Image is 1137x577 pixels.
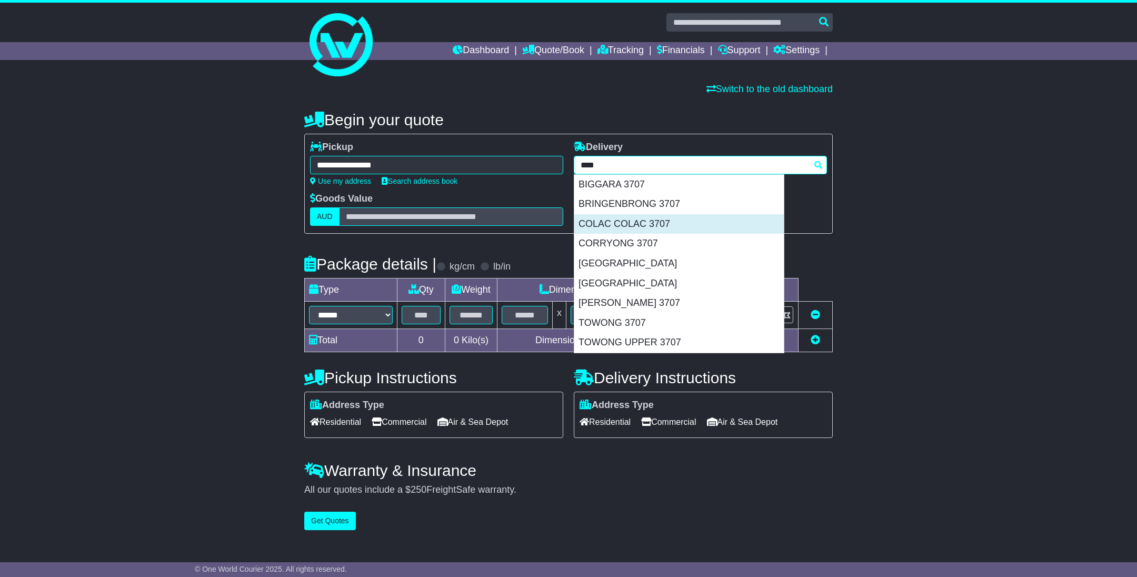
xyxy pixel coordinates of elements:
a: Quote/Book [522,42,584,60]
span: Air & Sea Depot [437,414,508,430]
div: BRINGENBRONG 3707 [574,194,784,214]
a: Use my address [310,177,371,185]
label: Delivery [574,142,623,153]
div: [GEOGRAPHIC_DATA] [574,274,784,294]
label: Pickup [310,142,353,153]
label: Goods Value [310,193,373,205]
label: kg/cm [450,261,475,273]
td: Dimensions in Centimetre(s) [497,329,691,352]
h4: Begin your quote [304,111,833,128]
td: Total [305,329,397,352]
div: CORRYONG 3707 [574,234,784,254]
span: Air & Sea Depot [707,414,778,430]
button: Get Quotes [304,512,356,530]
span: 250 [411,484,426,495]
span: Residential [310,414,361,430]
div: [GEOGRAPHIC_DATA] [574,254,784,274]
h4: Warranty & Insurance [304,462,833,479]
a: Settings [773,42,820,60]
a: Tracking [597,42,644,60]
td: 0 [397,329,445,352]
a: Support [718,42,761,60]
div: [PERSON_NAME] 3707 [574,293,784,313]
a: Remove this item [811,310,820,320]
div: TOWONG UPPER 3707 [574,333,784,353]
div: TOWONG 3707 [574,313,784,333]
td: Qty [397,278,445,302]
typeahead: Please provide city [574,156,827,174]
label: Address Type [580,400,654,411]
a: Financials [657,42,705,60]
label: Address Type [310,400,384,411]
span: Commercial [372,414,426,430]
span: 0 [454,335,459,345]
span: Commercial [641,414,696,430]
label: lb/in [493,261,511,273]
span: © One World Courier 2025. All rights reserved. [195,565,347,573]
h4: Package details | [304,255,436,273]
h4: Delivery Instructions [574,369,833,386]
td: Weight [445,278,497,302]
td: Kilo(s) [445,329,497,352]
td: x [553,302,566,329]
div: COLAC COLAC 3707 [574,214,784,234]
span: Residential [580,414,631,430]
td: Dimensions (L x W x H) [497,278,691,302]
div: All our quotes include a $ FreightSafe warranty. [304,484,833,496]
div: BIGGARA 3707 [574,175,784,195]
label: AUD [310,207,340,226]
td: Type [305,278,397,302]
a: Switch to the old dashboard [706,84,833,94]
a: Dashboard [453,42,509,60]
h4: Pickup Instructions [304,369,563,386]
a: Search address book [382,177,457,185]
a: Add new item [811,335,820,345]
